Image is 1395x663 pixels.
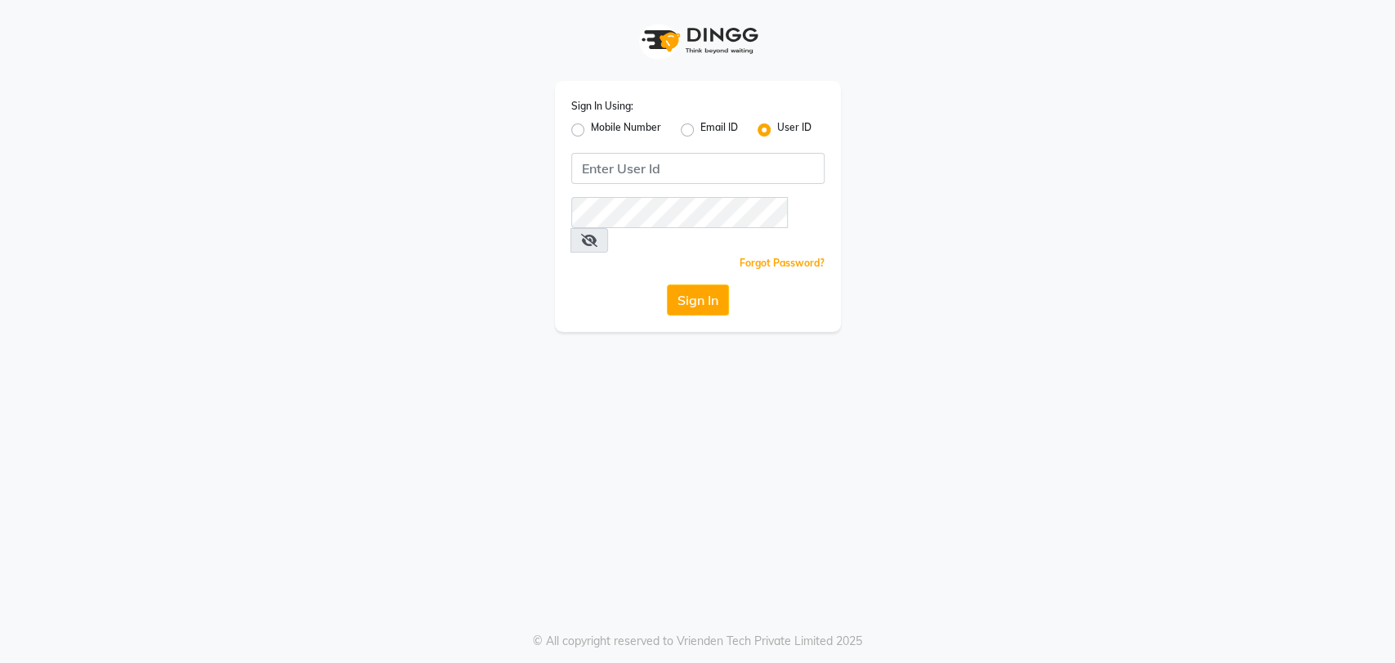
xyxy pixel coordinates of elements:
[777,120,812,140] label: User ID
[571,99,633,114] label: Sign In Using:
[571,197,788,228] input: Username
[667,284,729,316] button: Sign In
[700,120,738,140] label: Email ID
[591,120,661,140] label: Mobile Number
[740,257,825,269] a: Forgot Password?
[571,153,825,184] input: Username
[633,16,763,65] img: logo1.svg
